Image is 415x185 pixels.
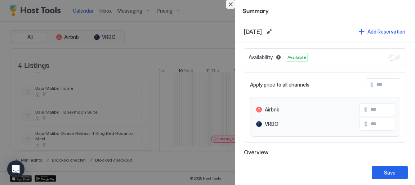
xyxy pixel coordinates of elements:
[250,82,309,88] span: Apply price to all channels
[274,53,283,62] button: Blocked dates override all pricing rules and remain unavailable until manually unblocked
[287,54,306,61] span: Available
[370,82,374,88] span: $
[364,121,367,127] span: $
[265,106,280,113] span: Airbnb
[358,27,406,36] button: Add Reservation
[364,106,367,113] span: $
[384,169,396,176] div: Save
[372,166,408,179] button: Save
[265,27,273,36] button: Edit date range
[249,54,273,61] span: Availability
[265,121,278,127] span: VRBO
[7,160,24,178] div: Open Intercom Messenger
[242,6,408,15] span: Summary
[244,149,406,156] span: Overview
[244,28,262,35] span: [DATE]
[367,28,405,35] div: Add Reservation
